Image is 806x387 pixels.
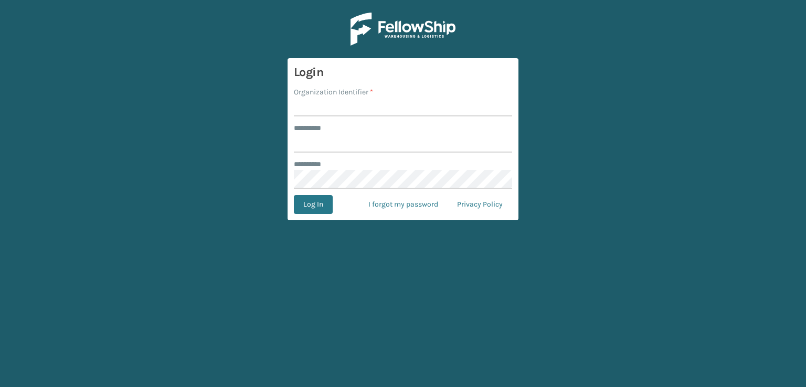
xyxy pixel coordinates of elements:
h3: Login [294,64,512,80]
img: Logo [351,13,455,46]
label: Organization Identifier [294,87,373,98]
button: Log In [294,195,333,214]
a: I forgot my password [359,195,448,214]
a: Privacy Policy [448,195,512,214]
